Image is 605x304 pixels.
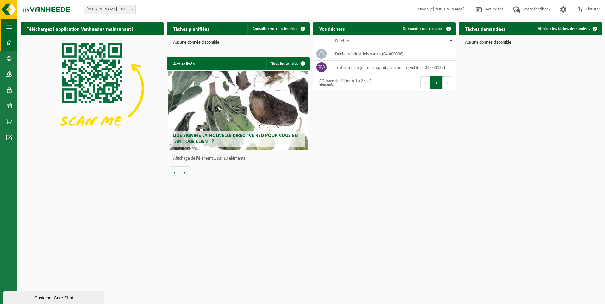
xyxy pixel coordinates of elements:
a: Afficher les tâches demandées [533,22,601,35]
span: Demander un transport [403,27,444,31]
a: Demander un transport [398,22,455,35]
span: Afficher les tâches demandées [538,27,590,31]
a: Que signifie la nouvelle directive RED pour vous en tant que client ? [168,71,308,150]
span: Consulter votre calendrier [253,27,298,31]
span: ELIS NORD - 10-788341 [84,5,135,14]
h2: Tâches demandées [459,22,512,35]
td: textile mélangé (rouleau, rubans), non recyclable (04-000187) [330,61,456,74]
h2: Téléchargez l'application Vanheede+ maintenant! [21,22,139,35]
p: Affichage de l'élément 1 sur 10 éléments [173,156,307,161]
span: Déchet [335,39,350,44]
p: Aucune donnée disponible. [173,40,303,45]
strong: [PERSON_NAME] [433,7,465,12]
button: Volgende [180,166,190,179]
h2: Actualités [167,57,201,70]
a: Tous les articles [266,57,309,70]
h2: Tâches planifiées [167,22,215,35]
p: Aucune donnée disponible. [465,40,596,45]
td: déchets industriels banals (04-000008) [330,47,456,61]
button: 1 [430,76,443,89]
button: Previous [420,76,430,89]
a: Consulter votre calendrier [247,22,309,35]
button: Vorige [170,166,180,179]
img: Download de VHEPlus App [21,35,164,142]
div: Affichage de l'élément 1 à 2 sur 2 éléments [316,76,381,90]
span: ELIS NORD - 10-788341 [84,5,136,14]
button: Next [443,76,452,89]
h2: Vos déchets [313,22,351,35]
span: Que signifie la nouvelle directive RED pour vous en tant que client ? [173,133,298,144]
iframe: chat widget [3,290,106,304]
